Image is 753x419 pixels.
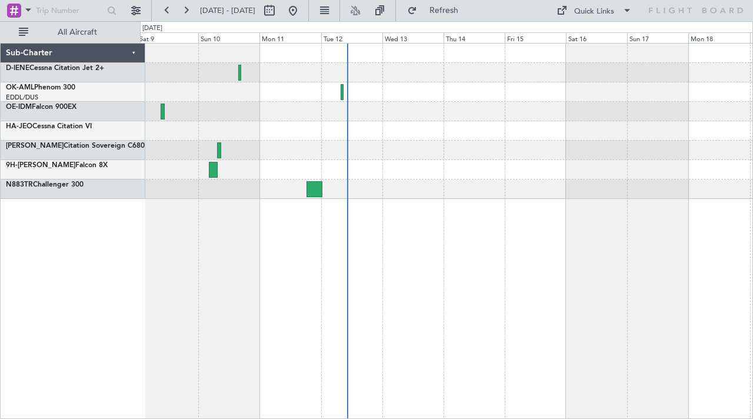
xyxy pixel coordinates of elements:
[6,93,38,102] a: EDDL/DUS
[382,32,444,43] div: Wed 13
[6,181,84,188] a: N883TRChallenger 300
[31,28,124,36] span: All Aircraft
[6,84,75,91] a: OK-AMLPhenom 300
[402,1,472,20] button: Refresh
[13,23,128,42] button: All Aircraft
[36,2,104,19] input: Trip Number
[321,32,382,43] div: Tue 12
[6,181,33,188] span: N883TR
[6,84,34,91] span: OK-AML
[6,142,64,149] span: [PERSON_NAME]
[551,1,638,20] button: Quick Links
[574,6,614,18] div: Quick Links
[505,32,566,43] div: Fri 15
[6,123,32,130] span: HA-JEO
[419,6,469,15] span: Refresh
[688,32,749,43] div: Mon 18
[566,32,627,43] div: Sat 16
[6,104,76,111] a: OE-IDMFalcon 900EX
[137,32,198,43] div: Sat 9
[6,65,104,72] a: D-IENECessna Citation Jet 2+
[6,162,108,169] a: 9H-[PERSON_NAME]Falcon 8X
[6,104,32,111] span: OE-IDM
[6,162,75,169] span: 9H-[PERSON_NAME]
[198,32,259,43] div: Sun 10
[259,32,321,43] div: Mon 11
[444,32,505,43] div: Thu 14
[6,142,145,149] a: [PERSON_NAME]Citation Sovereign C680
[627,32,688,43] div: Sun 17
[200,5,255,16] span: [DATE] - [DATE]
[6,123,92,130] a: HA-JEOCessna Citation VI
[142,24,162,34] div: [DATE]
[6,65,29,72] span: D-IENE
